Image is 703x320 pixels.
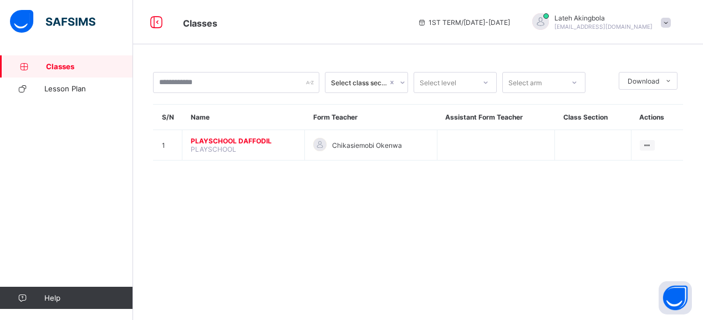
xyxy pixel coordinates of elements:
th: Assistant Form Teacher [437,105,554,130]
div: Select arm [508,72,542,93]
span: Lesson Plan [44,84,133,93]
div: Select level [420,72,456,93]
th: Form Teacher [305,105,437,130]
div: Select class section [331,79,388,87]
th: Actions [631,105,683,130]
th: Name [182,105,305,130]
span: Help [44,293,133,302]
span: Download [628,77,659,85]
span: PLAYSCHOOL DAFFODIL [191,137,296,145]
div: LatehAkingbola [521,13,676,32]
span: PLAYSCHOOL [191,145,236,153]
th: S/N [154,105,182,130]
span: Classes [46,62,133,71]
img: safsims [10,10,95,33]
td: 1 [154,130,182,161]
span: [EMAIL_ADDRESS][DOMAIN_NAME] [554,23,653,30]
span: session/term information [417,18,510,27]
span: Classes [183,18,217,29]
button: Open asap [659,281,692,314]
span: Chikasiemobi Okenwa [332,141,402,149]
span: Lateh Akingbola [554,14,653,22]
th: Class Section [555,105,631,130]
